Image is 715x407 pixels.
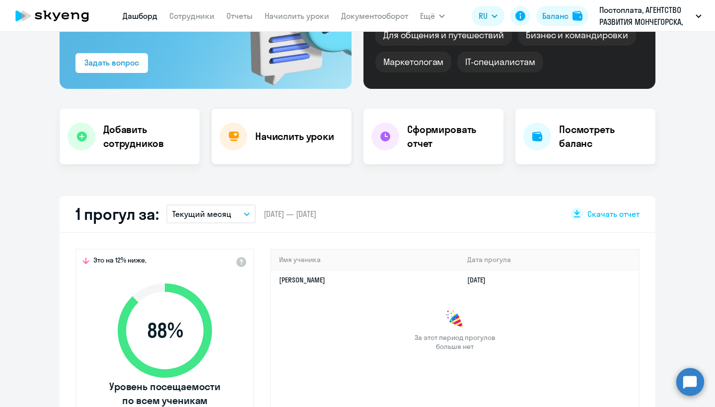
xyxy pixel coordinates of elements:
button: Ещё [420,6,445,26]
button: Постоплата, АГЕНТСТВО РАЗВИТИЯ МОНЧЕГОРСКА, АНО [594,4,707,28]
span: 88 % [108,319,222,342]
div: Баланс [542,10,569,22]
span: Ещё [420,10,435,22]
button: Балансbalance [536,6,588,26]
a: Сотрудники [169,11,214,21]
a: Отчеты [226,11,253,21]
a: Документооборот [341,11,408,21]
div: Задать вопрос [84,57,139,68]
div: IT-специалистам [457,52,543,72]
p: Текущий месяц [172,208,231,220]
p: Постоплата, АГЕНТСТВО РАЗВИТИЯ МОНЧЕГОРСКА, АНО [599,4,692,28]
h2: 1 прогул за: [75,204,158,224]
span: RU [479,10,488,22]
div: Маркетологам [375,52,451,72]
h4: Добавить сотрудников [103,123,192,150]
th: Дата прогула [459,250,639,270]
span: Скачать отчет [587,208,640,219]
th: Имя ученика [271,250,459,270]
h4: Посмотреть баланс [559,123,647,150]
span: За этот период прогулов больше нет [413,333,497,351]
a: [PERSON_NAME] [279,275,325,284]
a: [DATE] [467,275,494,284]
div: Бизнес и командировки [518,25,636,46]
div: Для общения и путешествий [375,25,512,46]
img: balance [572,11,582,21]
a: Начислить уроки [265,11,329,21]
img: congrats [445,309,465,329]
button: RU [472,6,504,26]
button: Задать вопрос [75,53,148,73]
h4: Начислить уроки [255,130,334,143]
h4: Сформировать отчет [407,123,496,150]
a: Дашборд [123,11,157,21]
button: Текущий месяц [166,204,256,223]
span: [DATE] — [DATE] [264,208,316,219]
span: Это на 12% ниже, [93,256,146,268]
